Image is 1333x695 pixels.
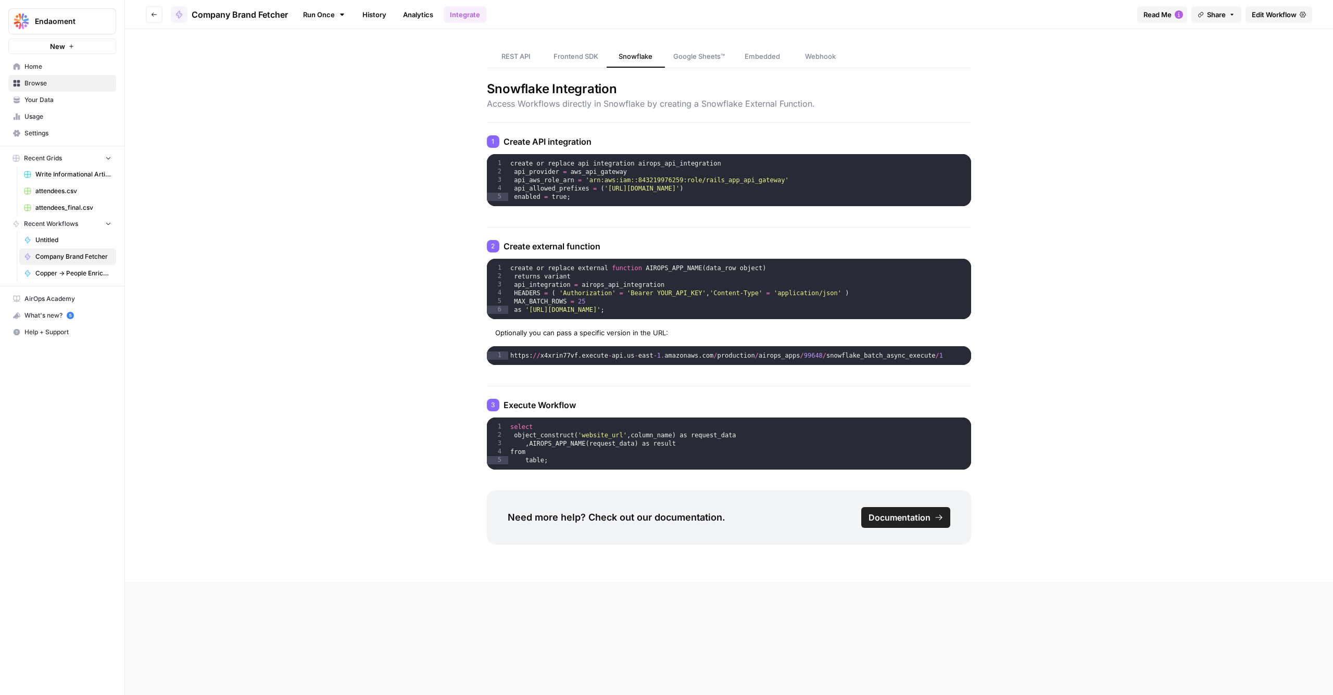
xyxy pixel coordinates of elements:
[24,112,111,121] span: Usage
[24,327,111,337] span: Help + Support
[673,51,725,61] span: Google Sheets™
[495,327,963,338] p: Optionally you can pass a specific version in the URL:
[487,281,508,289] div: 3
[554,51,598,61] span: Frontend SDK
[487,431,508,439] div: 2
[487,264,508,272] div: 1
[19,166,116,183] a: Write Informational Articles
[35,203,111,212] span: attendees_final.csv
[791,46,850,68] a: Webhook
[487,289,508,297] div: 4
[19,265,116,282] a: Copper -> People Enricher
[8,39,116,54] button: New
[665,46,733,68] a: Google Sheets™
[67,312,74,319] a: 5
[487,184,508,193] div: 4
[35,170,111,179] span: Write Informational Articles
[444,6,486,23] a: Integrate
[192,8,288,21] span: Company Brand Fetcher
[19,183,116,199] a: attendees.csv
[487,159,508,168] div: 1
[1252,9,1297,20] span: Edit Workflow
[733,46,791,68] a: Embedded
[487,297,508,306] div: 5
[487,193,508,201] div: 5
[487,306,508,314] div: 6
[1137,6,1187,23] button: Read Me
[745,51,780,61] span: Embedded
[487,176,508,184] div: 3
[8,58,116,75] a: Home
[50,41,65,52] span: New
[356,6,393,23] a: History
[487,399,972,411] h4: Execute Workflow
[8,307,116,324] button: What's new? 5
[487,135,499,148] div: 1
[24,62,111,71] span: Home
[487,456,508,464] div: 5
[171,6,288,23] a: Company Brand Fetcher
[607,46,665,68] a: Snowflake
[487,46,545,68] a: REST API
[8,290,116,307] a: AirOps Academy
[1191,6,1241,23] button: Share
[9,308,116,323] div: What's new?
[487,490,972,545] div: Need more help? Check out our documentation.
[487,135,972,148] h4: Create API integration
[1143,9,1172,20] span: Read Me
[619,51,652,61] span: Snowflake
[24,219,78,229] span: Recent Workflows
[487,240,972,252] h4: Create external function
[296,6,352,23] a: Run Once
[35,235,111,245] span: Untitled
[1207,9,1226,20] span: Share
[8,8,116,34] button: Workspace: Endaoment
[487,448,508,456] div: 4
[501,51,531,61] span: REST API
[24,79,111,88] span: Browse
[35,186,111,196] span: attendees.csv
[487,168,508,176] div: 2
[24,129,111,138] span: Settings
[869,511,930,524] span: Documentation
[12,12,31,31] img: Endaoment Logo
[1246,6,1312,23] a: Edit Workflow
[8,92,116,108] a: Your Data
[487,97,972,110] h3: Access Workflows directly in Snowflake by creating a Snowflake External Function.
[35,252,111,261] span: Company Brand Fetcher
[19,199,116,216] a: attendees_final.csv
[19,248,116,265] a: Company Brand Fetcher
[8,75,116,92] a: Browse
[24,294,111,304] span: AirOps Academy
[8,324,116,340] button: Help + Support
[69,313,71,318] text: 5
[487,81,972,97] h2: Snowflake Integration
[8,125,116,142] a: Settings
[24,95,111,105] span: Your Data
[545,46,607,68] a: Frontend SDK
[805,51,836,61] span: Webhook
[861,507,950,528] a: Documentation
[397,6,439,23] a: Analytics
[8,108,116,125] a: Usage
[19,232,116,248] a: Untitled
[487,399,499,411] div: 3
[24,154,62,163] span: Recent Grids
[487,351,508,360] div: 1
[487,272,508,281] div: 2
[487,240,499,252] div: 2
[35,16,98,27] span: Endaoment
[8,216,116,232] button: Recent Workflows
[35,269,111,278] span: Copper -> People Enricher
[487,439,508,448] div: 3
[8,150,116,166] button: Recent Grids
[487,423,508,431] div: 1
